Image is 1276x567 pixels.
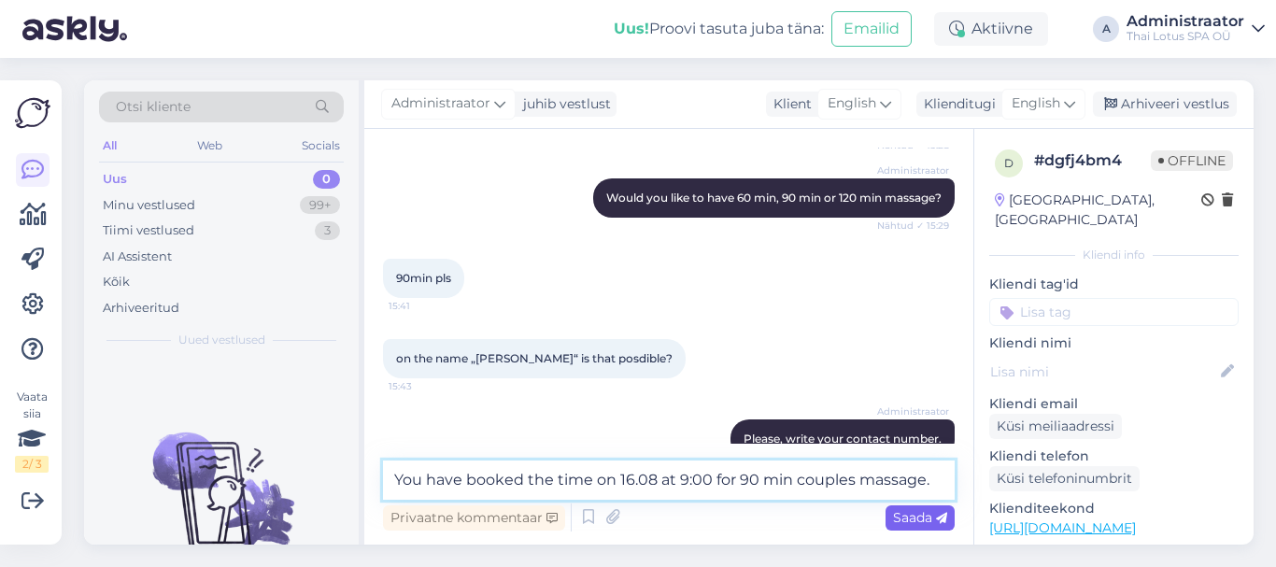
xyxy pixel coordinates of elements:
[396,351,673,365] span: on the name „[PERSON_NAME]“ is that posdible?
[313,170,340,189] div: 0
[934,12,1048,46] div: Aktiivne
[877,404,949,418] span: Administraator
[389,379,459,393] span: 15:43
[893,509,947,526] span: Saada
[989,519,1136,536] a: [URL][DOMAIN_NAME]
[103,196,195,215] div: Minu vestlused
[103,248,172,266] div: AI Assistent
[1012,93,1060,114] span: English
[989,499,1239,518] p: Klienditeekond
[989,544,1239,560] p: Vaata edasi ...
[744,432,942,446] span: Please, write your contact number.
[396,271,451,285] span: 90min pls
[383,461,955,500] textarea: You have booked the time on 16.08 at 9:00 for 90 min couples massage.
[15,456,49,473] div: 2 / 3
[766,94,812,114] div: Klient
[103,273,130,291] div: Kõik
[1093,92,1237,117] div: Arhiveeri vestlus
[989,247,1239,263] div: Kliendi info
[389,299,459,313] span: 15:41
[315,221,340,240] div: 3
[828,93,876,114] span: English
[1004,156,1014,170] span: d
[1093,16,1119,42] div: A
[614,18,824,40] div: Proovi tasuta juba täna:
[193,134,226,158] div: Web
[178,332,265,348] span: Uued vestlused
[606,191,942,205] span: Would you like to have 60 min, 90 min or 120 min massage?
[989,447,1239,466] p: Kliendi telefon
[995,191,1201,230] div: [GEOGRAPHIC_DATA], [GEOGRAPHIC_DATA]
[383,505,565,531] div: Privaatne kommentaar
[989,298,1239,326] input: Lisa tag
[877,219,949,233] span: Nähtud ✓ 15:29
[1034,149,1151,172] div: # dgfj4bm4
[989,414,1122,439] div: Küsi meiliaadressi
[116,97,191,117] span: Otsi kliente
[84,399,359,567] img: No chats
[614,20,649,37] b: Uus!
[1127,14,1244,29] div: Administraator
[516,94,611,114] div: juhib vestlust
[989,275,1239,294] p: Kliendi tag'id
[990,361,1217,382] input: Lisa nimi
[1127,14,1265,44] a: AdministraatorThai Lotus SPA OÜ
[831,11,912,47] button: Emailid
[15,389,49,473] div: Vaata siia
[298,134,344,158] div: Socials
[99,134,121,158] div: All
[877,163,949,177] span: Administraator
[300,196,340,215] div: 99+
[103,221,194,240] div: Tiimi vestlused
[103,170,127,189] div: Uus
[916,94,996,114] div: Klienditugi
[989,466,1140,491] div: Küsi telefoninumbrit
[1127,29,1244,44] div: Thai Lotus SPA OÜ
[15,95,50,131] img: Askly Logo
[391,93,490,114] span: Administraator
[103,299,179,318] div: Arhiveeritud
[989,333,1239,353] p: Kliendi nimi
[1151,150,1233,171] span: Offline
[989,394,1239,414] p: Kliendi email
